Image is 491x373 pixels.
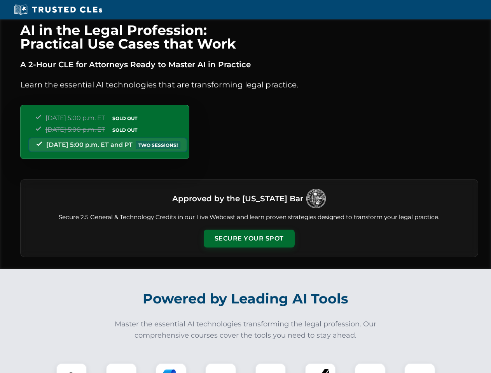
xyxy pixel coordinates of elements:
p: A 2-Hour CLE for Attorneys Ready to Master AI in Practice [20,58,478,71]
span: [DATE] 5:00 p.m. ET [45,114,105,122]
button: Secure Your Spot [204,230,295,248]
span: [DATE] 5:00 p.m. ET [45,126,105,133]
img: Trusted CLEs [12,4,105,16]
img: Logo [306,189,326,208]
h3: Approved by the [US_STATE] Bar [172,192,303,206]
h1: AI in the Legal Profession: Practical Use Cases that Work [20,23,478,51]
span: SOLD OUT [110,114,140,122]
p: Master the essential AI technologies transforming the legal profession. Our comprehensive courses... [110,319,382,341]
span: SOLD OUT [110,126,140,134]
p: Secure 2.5 General & Technology Credits in our Live Webcast and learn proven strategies designed ... [30,213,468,222]
h2: Powered by Leading AI Tools [30,285,461,312]
p: Learn the essential AI technologies that are transforming legal practice. [20,78,478,91]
